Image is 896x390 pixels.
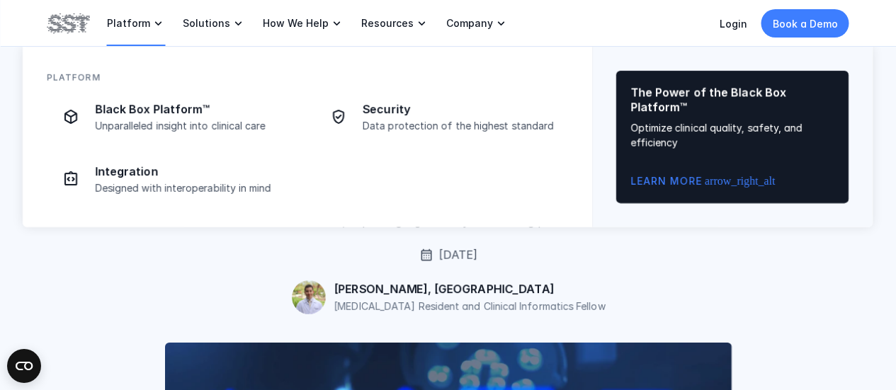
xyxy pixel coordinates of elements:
[616,71,849,203] a: The Power of the Black Box Platform™Optimize clinical quality, safety, and efficiencyLearn Morear...
[439,246,477,263] p: [DATE]
[361,17,414,30] p: Resources
[330,108,347,125] img: checkmark icon
[62,171,79,188] img: Integration icon
[334,282,554,297] p: [PERSON_NAME], [GEOGRAPHIC_DATA]
[95,120,292,132] p: Unparalleled insight into clinical care
[95,182,292,195] p: Designed with interoperability in mind
[47,11,90,35] img: SST logo
[47,155,300,203] a: Integration iconIntegrationDesigned with interoperability in mind
[62,108,79,125] img: Box icon
[630,85,834,115] p: The Power of the Black Box Platform™
[7,349,41,383] button: Open CMP widget
[630,173,702,189] p: Learn More
[446,17,493,30] p: Company
[263,17,329,30] p: How We Help
[95,164,292,179] p: Integration
[314,93,568,141] a: checkmark iconSecurityData protection of the highest standard
[107,17,150,30] p: Platform
[363,102,560,117] p: Security
[334,299,605,314] p: [MEDICAL_DATA] Resident and Clinical Informatics Fellow
[363,120,560,132] p: Data protection of the highest standard
[773,16,838,31] p: Book a Demo
[720,18,747,30] a: Login
[47,71,101,84] p: PLATFORM
[291,280,325,314] img: Joshua Villarreal, MD headshot
[705,176,716,187] span: arrow_right_alt
[95,102,292,117] p: Black Box Platform™
[47,93,300,141] a: Box iconBlack Box Platform™Unparalleled insight into clinical care
[761,9,849,38] a: Book a Demo
[630,120,834,150] p: Optimize clinical quality, safety, and efficiency
[183,17,230,30] p: Solutions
